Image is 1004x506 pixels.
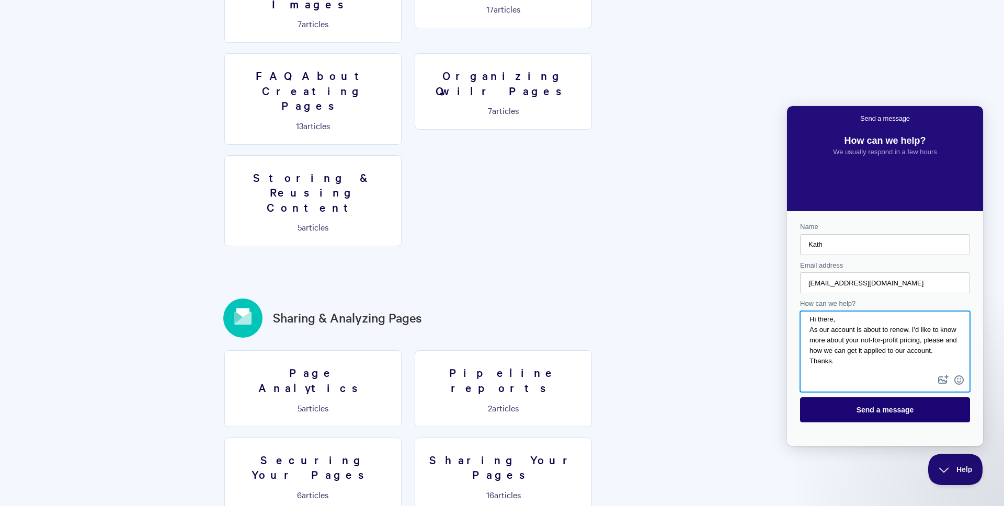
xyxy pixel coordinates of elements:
a: FAQ About Creating Pages 13articles [224,53,402,145]
p: articles [421,490,585,499]
p: articles [421,106,585,115]
span: 5 [298,221,302,233]
h3: Organizing Qwilr Pages [421,68,585,98]
span: 17 [486,3,494,15]
span: 7 [298,18,302,29]
h3: Securing Your Pages [231,452,395,482]
span: 13 [296,120,303,131]
p: articles [231,121,395,130]
a: Sharing & Analyzing Pages [273,308,422,327]
h3: FAQ About Creating Pages [231,68,395,113]
iframe: Help Scout Beacon - Close [928,454,983,485]
h3: Storing & Reusing Content [231,170,395,215]
p: articles [231,19,395,28]
span: 5 [298,402,302,413]
p: articles [231,222,395,232]
p: articles [231,490,395,499]
a: Pipeline reports 2articles [415,350,592,427]
span: 6 [297,489,302,500]
span: 16 [486,489,494,500]
iframe: Help Scout Beacon - Live Chat, Contact Form, and Knowledge Base [787,106,983,446]
p: articles [421,403,585,412]
p: articles [231,403,395,412]
a: Storing & Reusing Content 5articles [224,155,402,247]
h3: Page Analytics [231,365,395,395]
span: 2 [488,402,492,413]
h3: Pipeline reports [421,365,585,395]
h3: Sharing Your Pages [421,452,585,482]
p: articles [421,4,585,14]
span: 7 [488,105,492,116]
a: Organizing Qwilr Pages 7articles [415,53,592,130]
a: Page Analytics 5articles [224,350,402,427]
